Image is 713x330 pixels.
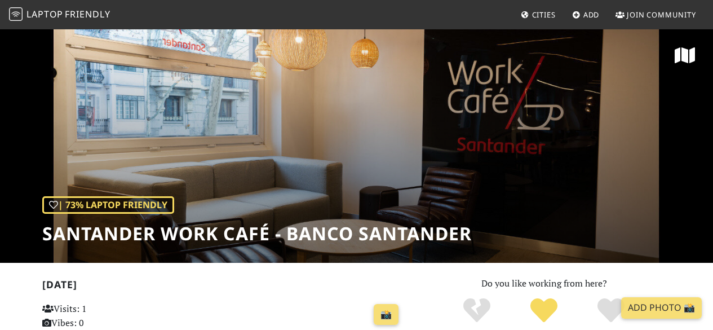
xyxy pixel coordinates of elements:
span: Cities [532,10,556,20]
div: | 73% Laptop Friendly [42,196,174,214]
a: Join Community [611,5,701,25]
a: 📸 [374,304,398,325]
div: Definitely! [577,297,644,325]
h2: [DATE] [42,279,404,295]
a: Add [568,5,604,25]
span: Laptop [26,8,63,20]
span: Join Community [627,10,696,20]
div: Yes [511,297,578,325]
div: No [444,297,511,325]
a: Cities [516,5,560,25]
a: LaptopFriendly LaptopFriendly [9,5,110,25]
span: Friendly [65,8,110,20]
img: LaptopFriendly [9,7,23,21]
h1: Santander Work Café - Banco Santander [42,223,472,244]
p: Do you like working from here? [417,276,671,291]
a: Add Photo 📸 [621,297,702,319]
span: Add [583,10,600,20]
